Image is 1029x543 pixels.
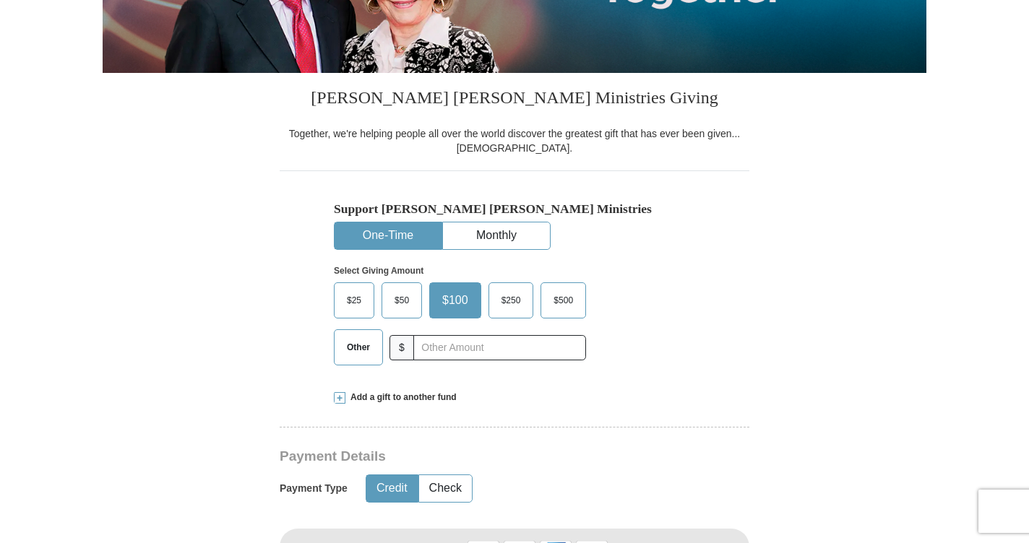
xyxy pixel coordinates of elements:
span: Other [340,336,377,358]
div: Together, we're helping people all over the world discover the greatest gift that has ever been g... [280,126,749,155]
button: Check [419,475,472,502]
span: $500 [546,290,580,311]
span: Add a gift to another fund [345,391,457,404]
span: $25 [340,290,369,311]
input: Other Amount [413,335,586,360]
button: Credit [366,475,418,502]
h5: Payment Type [280,482,348,495]
strong: Select Giving Amount [334,266,423,276]
button: Monthly [443,222,550,249]
span: $100 [435,290,475,311]
span: $250 [494,290,528,311]
button: One-Time [335,222,442,249]
h5: Support [PERSON_NAME] [PERSON_NAME] Ministries [334,201,695,217]
h3: [PERSON_NAME] [PERSON_NAME] Ministries Giving [280,73,749,126]
span: $50 [387,290,416,311]
h3: Payment Details [280,448,648,465]
span: $ [389,335,414,360]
